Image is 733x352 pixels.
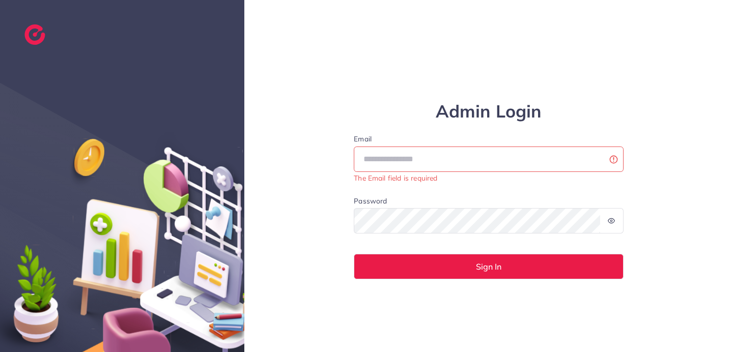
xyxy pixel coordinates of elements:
[354,134,624,144] label: Email
[24,24,45,45] img: logo
[354,101,624,122] h1: Admin Login
[354,254,624,279] button: Sign In
[354,173,437,182] small: The Email field is required
[476,262,501,271] span: Sign In
[354,196,387,206] label: Password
